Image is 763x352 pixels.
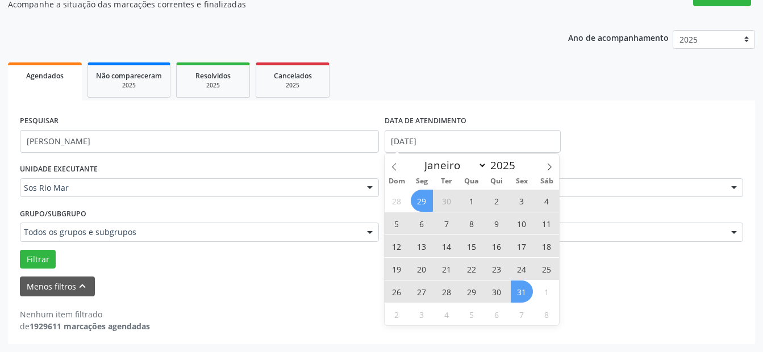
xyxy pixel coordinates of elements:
span: Outubro 14, 2025 [436,235,458,257]
span: Todos os grupos e subgrupos [24,227,356,238]
label: Grupo/Subgrupo [20,205,86,223]
span: Outubro 2, 2025 [486,190,508,212]
button: Filtrar [20,250,56,269]
span: Outubro 22, 2025 [461,258,483,280]
span: Ter [434,178,459,185]
span: Outubro 29, 2025 [461,280,483,303]
input: Year [487,158,524,173]
span: Outubro 7, 2025 [436,212,458,234]
span: Setembro 30, 2025 [436,190,458,212]
div: de [20,320,150,332]
span: Outubro 13, 2025 [411,235,433,257]
div: 2025 [264,81,321,90]
button: Menos filtroskeyboard_arrow_up [20,276,95,296]
span: Outubro 25, 2025 [536,258,558,280]
span: Novembro 1, 2025 [536,280,558,303]
span: Dom [385,178,410,185]
label: DATA DE ATENDIMENTO [385,112,466,130]
span: Cancelados [274,71,312,81]
strong: 1929611 marcações agendadas [30,321,150,332]
span: Sáb [534,178,559,185]
input: Nome, código do beneficiário ou CPF [20,130,379,153]
span: Outubro 17, 2025 [511,235,533,257]
label: UNIDADE EXECUTANTE [20,161,98,178]
div: Nenhum item filtrado [20,308,150,320]
span: Outubro 16, 2025 [486,235,508,257]
span: Setembro 29, 2025 [411,190,433,212]
span: Novembro 2, 2025 [386,303,408,325]
span: Outubro 8, 2025 [461,212,483,234]
span: Outubro 21, 2025 [436,258,458,280]
span: Novembro 4, 2025 [436,303,458,325]
span: Outubro 24, 2025 [511,258,533,280]
span: Novembro 5, 2025 [461,303,483,325]
span: Resolvidos [195,71,231,81]
i: keyboard_arrow_up [76,280,89,292]
span: Não compareceram [96,71,162,81]
div: 2025 [96,81,162,90]
span: Outubro 12, 2025 [386,235,408,257]
span: Outubro 5, 2025 [386,212,408,234]
span: Outubro 6, 2025 [411,212,433,234]
span: Qua [459,178,484,185]
span: Sex [509,178,534,185]
span: Qui [484,178,509,185]
span: Outubro 15, 2025 [461,235,483,257]
span: Novembro 3, 2025 [411,303,433,325]
span: Outubro 10, 2025 [511,212,533,234]
span: Outubro 31, 2025 [511,280,533,303]
span: Seg [409,178,434,185]
span: Setembro 28, 2025 [386,190,408,212]
span: Outubro 9, 2025 [486,212,508,234]
span: Outubro 18, 2025 [536,235,558,257]
span: Outubro 26, 2025 [386,280,408,303]
div: 2025 [185,81,241,90]
span: Outubro 30, 2025 [486,280,508,303]
span: Outubro 11, 2025 [536,212,558,234]
span: Novembro 6, 2025 [486,303,508,325]
label: PESQUISAR [20,112,59,130]
span: Novembro 8, 2025 [536,303,558,325]
span: Outubro 20, 2025 [411,258,433,280]
span: Outubro 4, 2025 [536,190,558,212]
span: Outubro 19, 2025 [386,258,408,280]
p: Ano de acompanhamento [568,30,669,44]
input: Selecione um intervalo [385,130,561,153]
span: Outubro 27, 2025 [411,280,433,303]
span: Novembro 7, 2025 [511,303,533,325]
span: Outubro 28, 2025 [436,280,458,303]
span: Outubro 23, 2025 [486,258,508,280]
span: Outubro 3, 2025 [511,190,533,212]
select: Month [419,157,487,173]
span: Outubro 1, 2025 [461,190,483,212]
span: Sos Rio Mar [24,182,356,194]
span: Agendados [26,71,64,81]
